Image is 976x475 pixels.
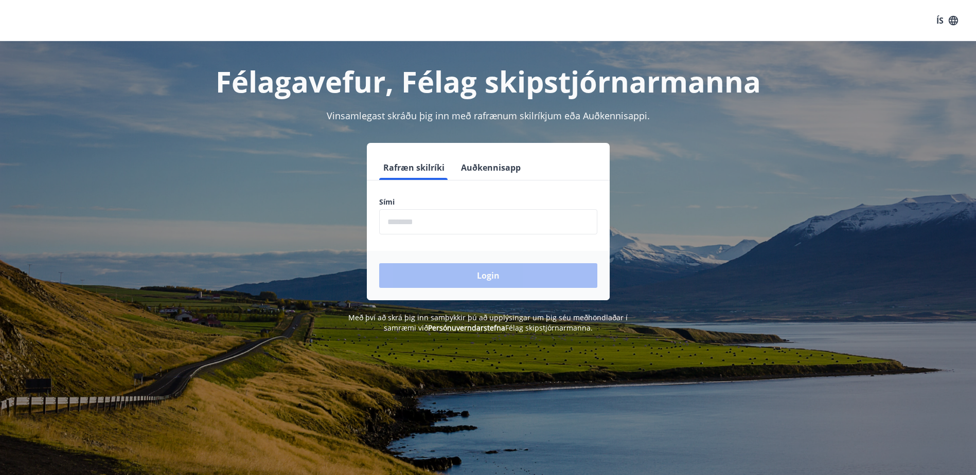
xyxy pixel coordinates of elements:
h1: Félagavefur, Félag skipstjórnarmanna [130,62,846,101]
button: Rafræn skilríki [379,155,449,180]
button: ÍS [931,11,964,30]
span: Með því að skrá þig inn samþykkir þú að upplýsingar um þig séu meðhöndlaðar í samræmi við Félag s... [348,313,628,333]
span: Vinsamlegast skráðu þig inn með rafrænum skilríkjum eða Auðkennisappi. [327,109,650,122]
label: Sími [379,197,597,207]
button: Auðkennisapp [457,155,525,180]
a: Persónuverndarstefna [428,323,505,333]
